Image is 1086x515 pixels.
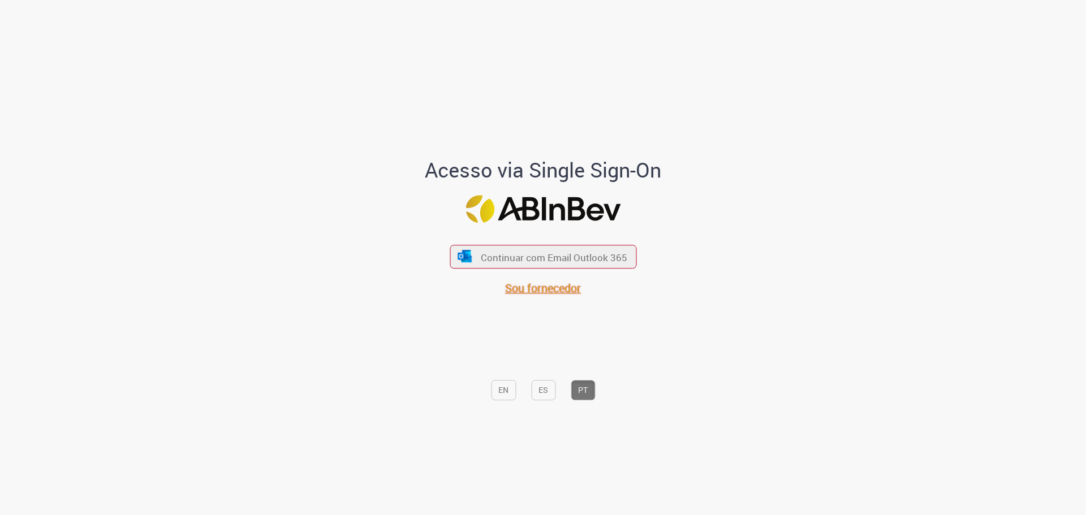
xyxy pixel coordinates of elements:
font: EN [498,385,508,396]
img: Logotipo ABInBev [466,195,620,223]
font: Acesso via Single Sign-On [425,156,661,183]
a: Sou fornecedor [505,280,581,296]
img: ícone Azure/Microsoft 360 [457,250,473,262]
button: EN [491,380,516,400]
font: ES [538,385,548,396]
button: ES [531,380,555,400]
font: PT [578,385,588,396]
button: PT [571,380,595,400]
font: Continuar com Email Outlook 365 [481,250,627,263]
button: ícone Azure/Microsoft 360 Continuar com Email Outlook 365 [450,245,636,269]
